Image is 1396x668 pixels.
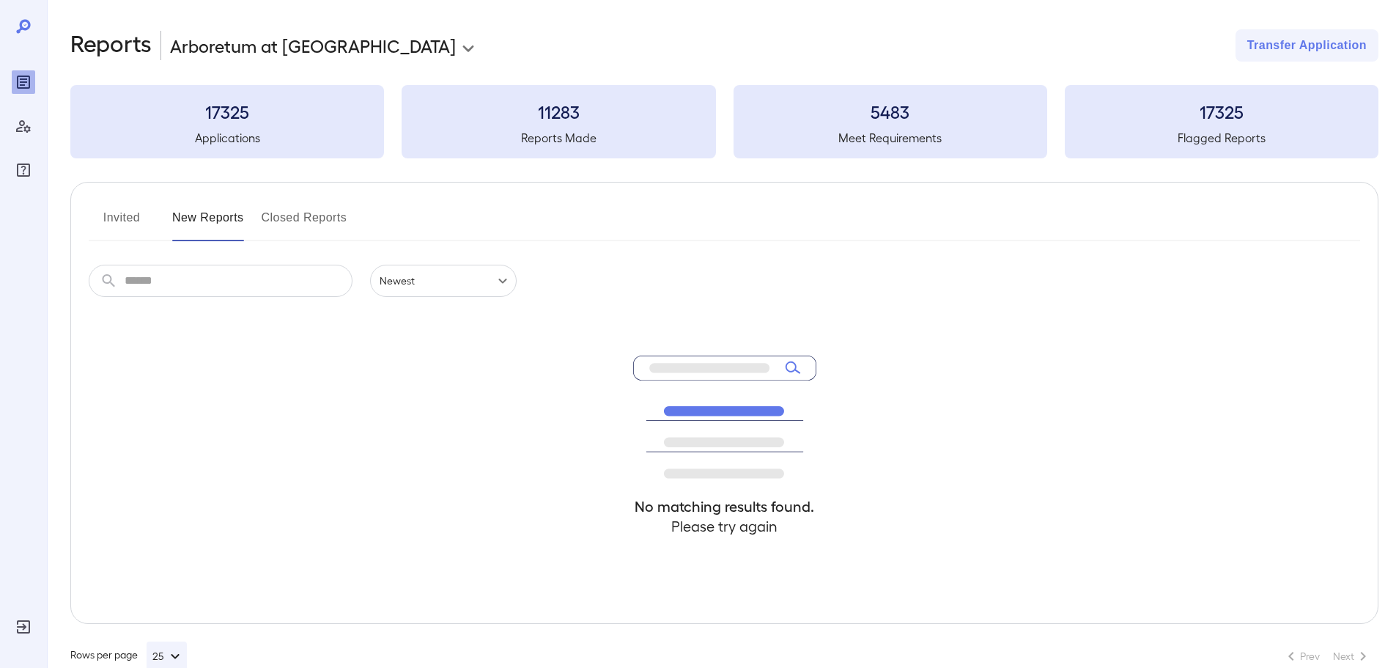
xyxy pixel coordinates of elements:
[734,129,1047,147] h5: Meet Requirements
[1276,645,1378,668] nav: pagination navigation
[70,85,1378,158] summary: 17325Applications11283Reports Made5483Meet Requirements17325Flagged Reports
[70,100,384,123] h3: 17325
[370,265,517,297] div: Newest
[1065,100,1378,123] h3: 17325
[734,100,1047,123] h3: 5483
[70,29,152,62] h2: Reports
[12,615,35,639] div: Log Out
[1065,129,1378,147] h5: Flagged Reports
[1236,29,1378,62] button: Transfer Application
[262,206,347,241] button: Closed Reports
[402,100,715,123] h3: 11283
[402,129,715,147] h5: Reports Made
[170,34,456,57] p: Arboretum at [GEOGRAPHIC_DATA]
[172,206,244,241] button: New Reports
[70,129,384,147] h5: Applications
[12,70,35,94] div: Reports
[12,158,35,182] div: FAQ
[12,114,35,138] div: Manage Users
[633,516,816,536] h4: Please try again
[633,496,816,516] h4: No matching results found.
[89,206,155,241] button: Invited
